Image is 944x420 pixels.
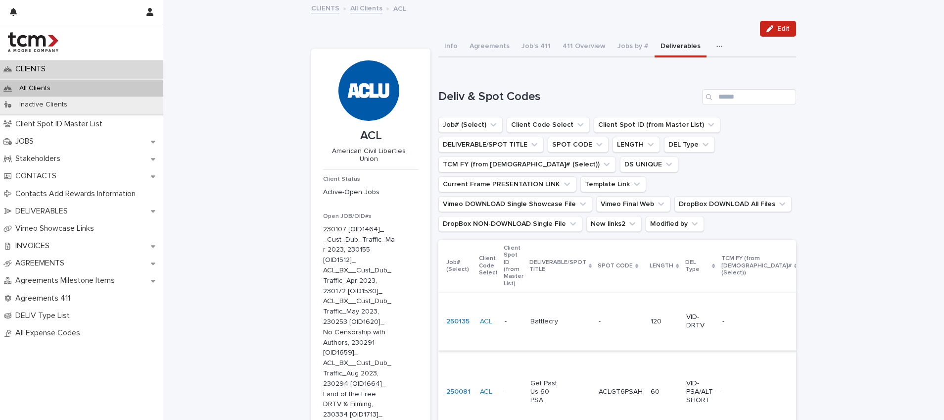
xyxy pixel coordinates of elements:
button: Deliverables [655,37,707,57]
button: Job's 411 [516,37,557,57]
button: Template Link [580,176,646,192]
button: Agreements [464,37,516,57]
button: Current Frame PRESENTATION LINK [438,176,576,192]
a: ACL [480,388,492,396]
button: New links2 [586,216,642,232]
p: 60 [651,388,678,396]
p: Client Spot ID (from Master List) [504,243,523,289]
p: Job# (Select) [446,257,473,275]
p: - [505,388,522,396]
button: Client Spot ID (from Master List) [594,117,720,133]
p: ACL [393,2,406,13]
button: Vimeo Final Web [596,196,670,212]
p: DELIVERABLES [11,207,76,216]
button: Client Code Select [507,117,590,133]
p: DELIV Type List [11,311,78,320]
button: Job# (Select) [438,117,503,133]
p: VID-PSA/ALT-SHORT [686,379,714,404]
p: All Clients [11,84,58,93]
span: Edit [777,25,790,32]
p: JOBS [11,137,42,146]
p: Inactive Clients [11,101,75,109]
a: 250081 [446,388,471,396]
p: Client Code Select [479,253,498,278]
p: - [599,315,603,326]
p: All Expense Codes [11,328,88,338]
p: SPOT CODE [598,261,633,271]
p: AGREEMENTS [11,259,72,268]
p: CLIENTS [11,64,53,74]
img: 4hMmSqQkux38exxPVZHQ [8,32,58,52]
h1: Deliv & Spot Codes [438,90,698,104]
a: All Clients [350,2,382,13]
p: VID-DRTV [686,313,714,330]
p: Contacts Add Rewards Information [11,189,143,199]
p: LENGTH [650,261,673,271]
p: Agreements Milestone Items [11,276,123,285]
p: - [722,388,752,396]
p: TCM FY (from [DEMOGRAPHIC_DATA]# (Select)) [721,253,792,278]
button: Info [438,37,464,57]
p: Agreements 411 [11,294,78,303]
button: DS UNIQUE [620,157,678,172]
a: 250135 [446,317,470,326]
p: Vimeo Showcase Links [11,224,102,233]
span: Client Status [323,176,360,182]
input: Search [702,89,796,105]
button: Vimeo DOWNLOAD Single Showcase File [438,196,592,212]
p: - [505,317,522,326]
p: Stakeholders [11,154,68,163]
button: LENGTH [613,137,660,153]
p: ACLGT6PSAH [599,386,645,396]
span: Open JOB/OID#s [323,213,372,219]
p: 120 [651,317,678,326]
p: ACL [323,129,419,143]
button: DropBox NON-DOWNLOAD Single File [438,216,582,232]
p: Get Past Us 60 PSA [530,379,560,404]
p: INVOICES [11,241,57,251]
button: 411 Overview [557,37,612,57]
p: CONTACTS [11,171,64,181]
button: DropBox DOWNLOAD All Files [674,196,792,212]
button: DELIVERABLE/SPOT TITLE [438,137,544,153]
p: Client Spot ID Master List [11,119,110,129]
p: DELIVERABLE/SPOT TITLE [529,257,586,275]
button: Jobs by # [612,37,655,57]
button: Edit [760,21,796,37]
button: Modified by [646,216,704,232]
button: DEL Type [664,137,715,153]
p: Active-Open Jobs [323,187,419,198]
button: TCM FY (from Job# (Select)) [438,157,616,172]
p: American Civil Liberties Union [323,147,415,164]
p: - [722,317,752,326]
a: CLIENTS [311,2,339,13]
p: Battlecry [530,317,560,326]
button: SPOT CODE [548,137,609,153]
p: DEL Type [685,257,710,275]
a: ACL [480,317,492,326]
